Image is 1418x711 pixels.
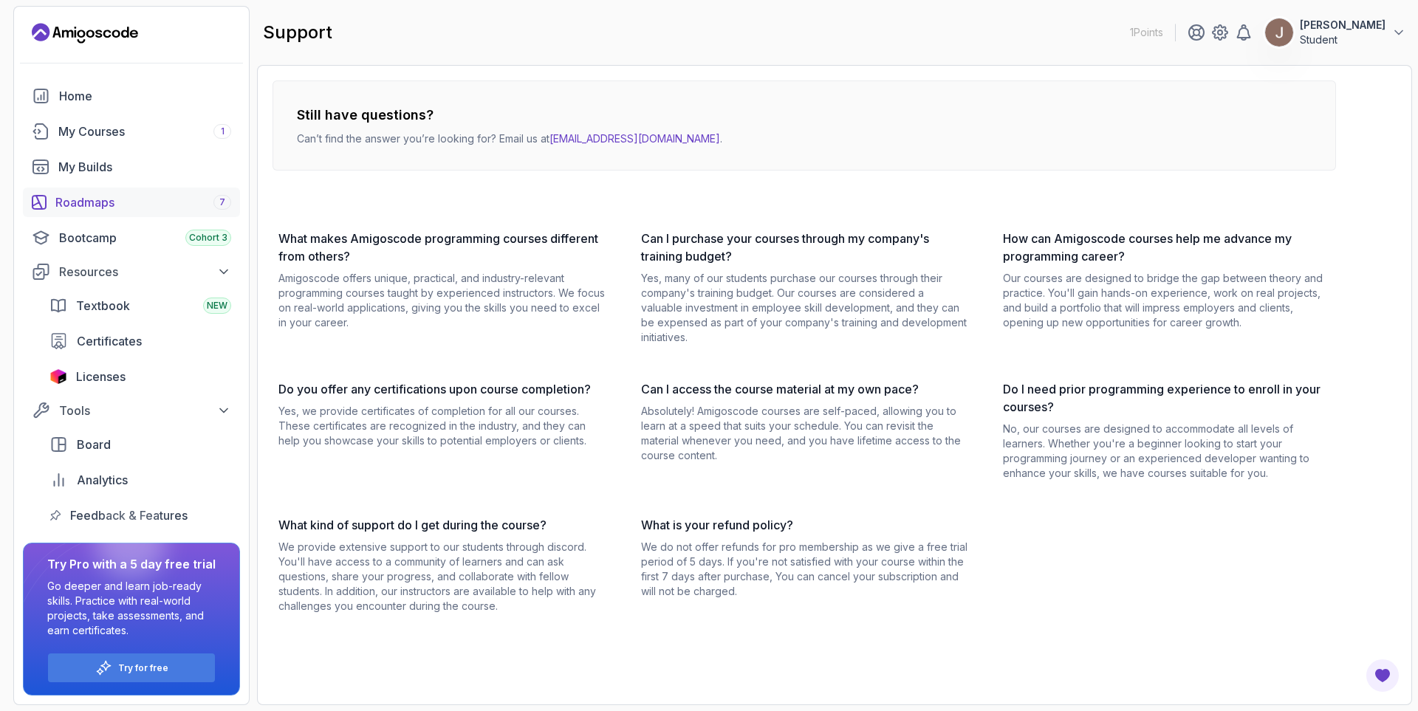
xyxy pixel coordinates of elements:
[47,579,216,638] p: Go deeper and learn job-ready skills. Practice with real-world projects, take assessments, and ea...
[221,126,225,137] span: 1
[278,380,606,398] h3: Do you offer any certifications upon course completion?
[77,332,142,350] span: Certificates
[278,516,606,534] h3: What kind of support do I get during the course?
[189,232,227,244] span: Cohort 3
[47,653,216,683] button: Try for free
[41,465,240,495] a: analytics
[23,223,240,253] a: bootcamp
[58,158,231,176] div: My Builds
[297,105,722,126] h3: Still have questions?
[41,362,240,391] a: licenses
[76,297,130,315] span: Textbook
[41,501,240,530] a: feedback
[1265,18,1293,47] img: user profile image
[118,662,168,674] a: Try for free
[59,87,231,105] div: Home
[219,196,225,208] span: 7
[1003,422,1330,481] p: No, our courses are designed to accommodate all levels of learners. Whether you're a beginner loo...
[77,471,128,489] span: Analytics
[263,21,332,44] h2: support
[23,152,240,182] a: builds
[278,404,606,448] p: Yes, we provide certificates of completion for all our courses. These certificates are recognized...
[207,300,227,312] span: NEW
[77,436,111,453] span: Board
[41,326,240,356] a: certificates
[32,21,138,45] a: Landing page
[278,271,606,330] p: Amigoscode offers unique, practical, and industry-relevant programming courses taught by experien...
[59,263,231,281] div: Resources
[641,271,968,345] p: Yes, many of our students purchase our courses through their company's training budget. Our cours...
[641,540,968,599] p: We do not offer refunds for pro membership as we give a free trial period of 5 days. If you're no...
[1300,18,1386,32] p: [PERSON_NAME]
[297,131,722,146] p: Can’t find the answer you’re looking for? Email us at .
[1003,230,1330,265] h3: How can Amigoscode courses help me advance my programming career?
[55,193,231,211] div: Roadmaps
[59,402,231,419] div: Tools
[1365,658,1400,693] button: Open Feedback Button
[549,132,720,145] a: [EMAIL_ADDRESS][DOMAIN_NAME]
[641,404,968,463] p: Absolutely! Amigoscode courses are self-paced, allowing you to learn at a speed that suits your s...
[641,516,968,534] h3: What is your refund policy?
[23,188,240,217] a: roadmaps
[76,368,126,385] span: Licenses
[278,230,606,265] h3: What makes Amigoscode programming courses different from others?
[1130,25,1163,40] p: 1 Points
[59,229,231,247] div: Bootcamp
[41,430,240,459] a: board
[1300,32,1386,47] p: Student
[70,506,188,524] span: Feedback & Features
[41,291,240,320] a: textbook
[1003,271,1330,330] p: Our courses are designed to bridge the gap between theory and practice. You'll gain hands-on expe...
[1264,18,1406,47] button: user profile image[PERSON_NAME]Student
[23,117,240,146] a: courses
[1003,380,1330,416] h3: Do I need prior programming experience to enroll in your courses?
[278,540,606,614] p: We provide extensive support to our students through discord. You'll have access to a community o...
[23,81,240,111] a: home
[49,369,67,384] img: jetbrains icon
[641,230,968,265] h3: Can I purchase your courses through my company's training budget?
[23,258,240,285] button: Resources
[58,123,231,140] div: My Courses
[641,380,968,398] h3: Can I access the course material at my own pace?
[23,397,240,424] button: Tools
